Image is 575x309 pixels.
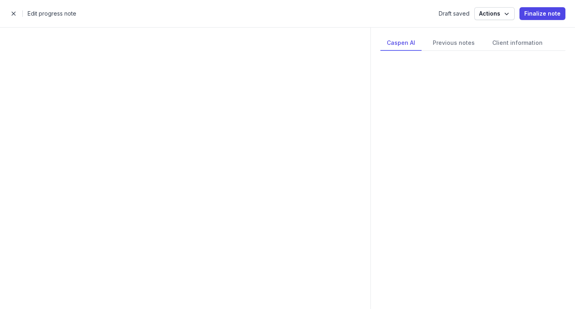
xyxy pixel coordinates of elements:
div: Draft saved [439,10,470,18]
div: Previous notes [426,36,481,51]
button: Finalize note [519,7,565,20]
h2: Edit progress note [28,9,434,18]
button: Actions [474,7,515,20]
div: Client information [486,36,549,51]
span: Actions [479,9,510,18]
span: Finalize note [524,9,561,18]
div: Caspen AI [380,36,422,51]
